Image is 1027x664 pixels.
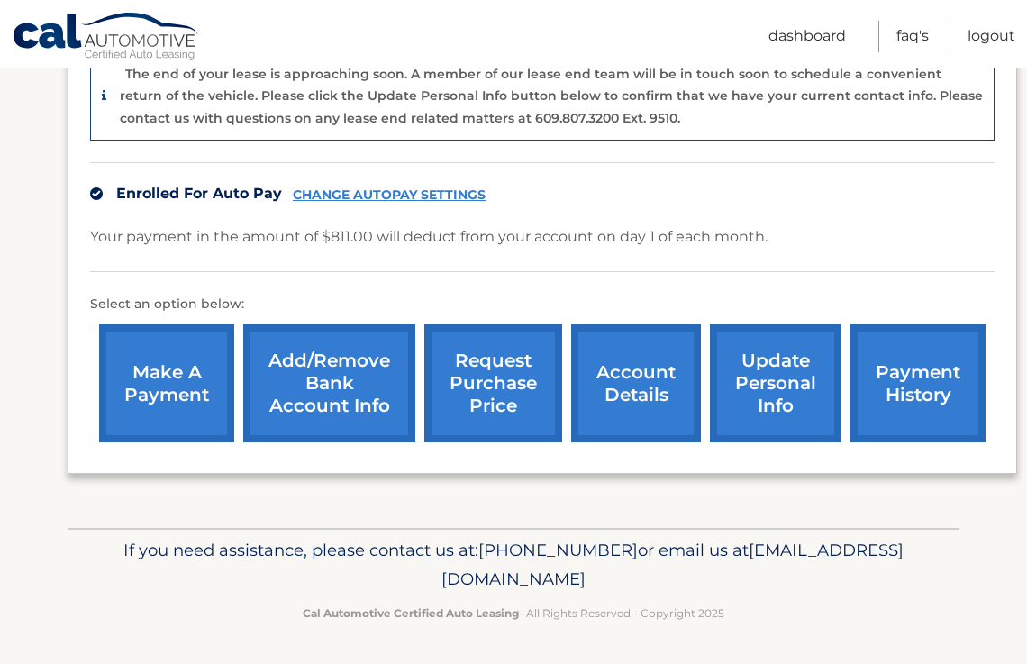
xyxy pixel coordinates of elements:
strong: Cal Automotive Certified Auto Leasing [303,606,519,620]
a: FAQ's [896,21,929,52]
p: The end of your lease is approaching soon. A member of our lease end team will be in touch soon t... [120,66,983,126]
p: Your payment in the amount of $811.00 will deduct from your account on day 1 of each month. [90,224,768,250]
a: CHANGE AUTOPAY SETTINGS [293,187,486,203]
a: request purchase price [424,324,562,442]
p: Select an option below: [90,294,995,315]
span: [EMAIL_ADDRESS][DOMAIN_NAME] [441,540,904,589]
a: update personal info [710,324,841,442]
p: - All Rights Reserved - Copyright 2025 [79,604,948,623]
a: Dashboard [768,21,846,52]
a: Cal Automotive [12,12,201,64]
span: [PHONE_NUMBER] [478,540,638,560]
a: Logout [968,21,1015,52]
a: make a payment [99,324,234,442]
a: payment history [850,324,986,442]
span: Enrolled For Auto Pay [116,185,282,202]
img: check.svg [90,187,103,200]
a: account details [571,324,701,442]
a: Add/Remove bank account info [243,324,415,442]
p: If you need assistance, please contact us at: or email us at [79,536,948,594]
